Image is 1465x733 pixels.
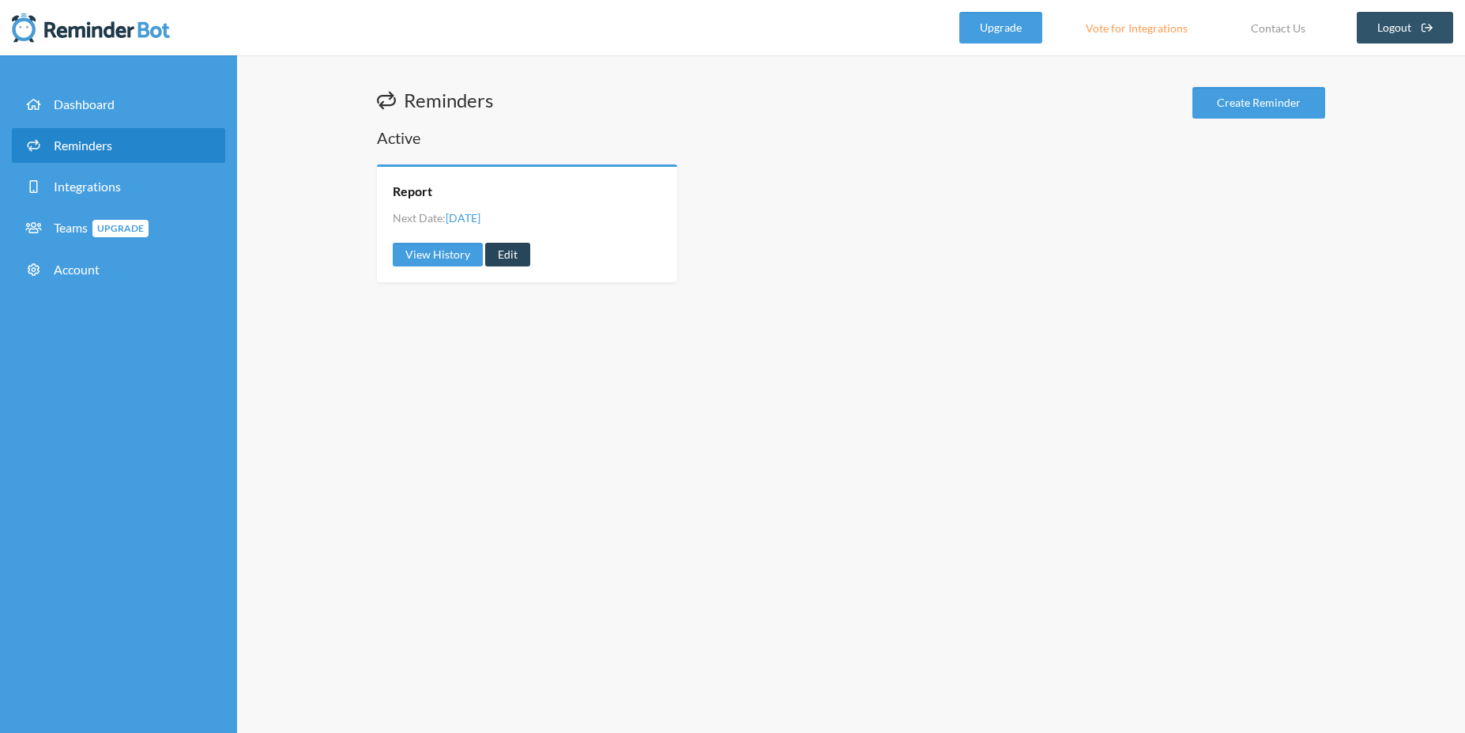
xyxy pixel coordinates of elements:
[12,169,225,204] a: Integrations
[1066,12,1207,43] a: Vote for Integrations
[54,179,121,194] span: Integrations
[12,128,225,163] a: Reminders
[12,87,225,122] a: Dashboard
[485,243,530,266] a: Edit
[54,220,149,235] span: Teams
[12,210,225,246] a: TeamsUpgrade
[1192,87,1325,119] a: Create Reminder
[12,12,170,43] img: Reminder Bot
[1231,12,1325,43] a: Contact Us
[1357,12,1454,43] a: Logout
[393,243,483,266] a: View History
[377,127,1325,149] h2: Active
[54,138,112,153] span: Reminders
[377,87,493,114] h1: Reminders
[959,12,1042,43] a: Upgrade
[54,96,115,111] span: Dashboard
[446,211,480,225] span: [DATE]
[54,262,100,277] span: Account
[393,210,480,226] li: Next Date:
[12,252,225,287] a: Account
[92,220,149,237] span: Upgrade
[393,183,432,200] a: Report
